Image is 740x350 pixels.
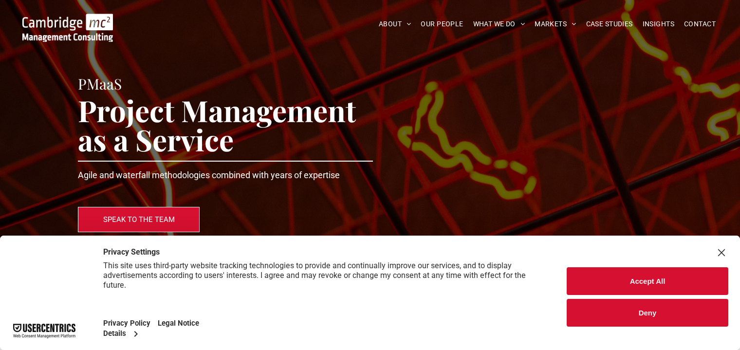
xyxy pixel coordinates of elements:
a: ABOUT [374,17,416,32]
a: OUR PEOPLE [416,17,468,32]
span: Agile and waterfall methodologies combined with years of expertise [78,170,340,180]
span: SPEAK TO THE TEAM [103,207,175,232]
span: Project Management as a Service [78,91,356,159]
a: INSIGHTS [638,17,679,32]
a: MARKETS [530,17,581,32]
a: CASE STUDIES [581,17,638,32]
a: Your Business Transformed | Cambridge Management Consulting [22,15,113,25]
a: SPEAK TO THE TEAM [78,207,200,232]
a: WHAT WE DO [468,17,530,32]
span: PMaaS [78,74,122,93]
img: Go to Homepage [22,14,113,42]
a: CONTACT [679,17,721,32]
